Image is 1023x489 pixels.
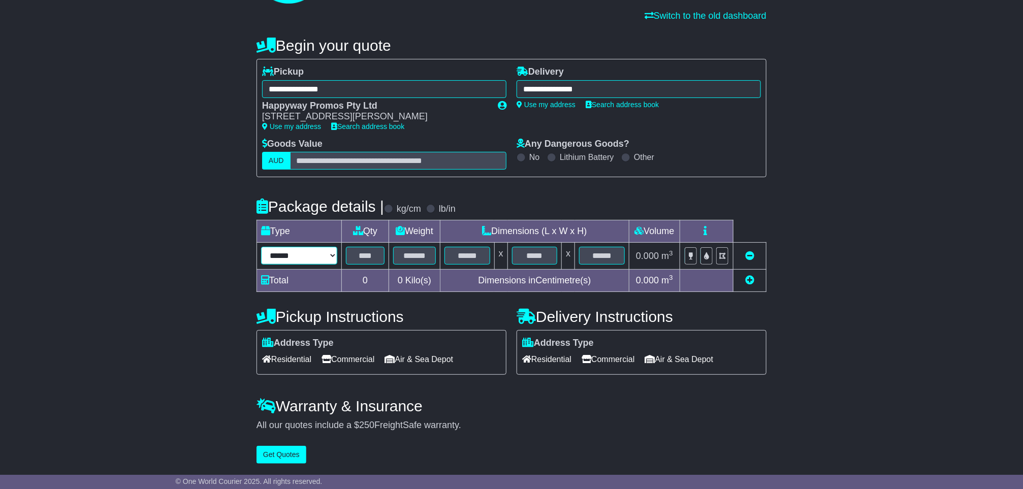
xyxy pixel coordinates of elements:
td: Dimensions in Centimetre(s) [440,270,629,292]
sup: 3 [669,274,673,281]
span: Residential [262,351,311,367]
td: Weight [389,220,440,243]
span: Commercial [582,351,634,367]
span: Residential [522,351,571,367]
div: All our quotes include a $ FreightSafe warranty. [257,420,766,431]
a: Switch to the old dashboard [645,11,766,21]
label: Pickup [262,67,304,78]
span: m [661,275,673,285]
td: Dimensions (L x W x H) [440,220,629,243]
td: x [494,243,507,270]
h4: Warranty & Insurance [257,398,766,414]
label: No [529,152,539,162]
h4: Package details | [257,198,384,215]
label: Any Dangerous Goods? [517,139,629,150]
label: Delivery [517,67,564,78]
td: 0 [342,270,389,292]
span: © One World Courier 2025. All rights reserved. [176,477,323,485]
h4: Begin your quote [257,37,766,54]
h4: Delivery Instructions [517,308,766,325]
label: Other [634,152,654,162]
td: x [562,243,575,270]
a: Search address book [586,101,659,109]
label: Address Type [522,338,594,349]
span: Air & Sea Depot [385,351,454,367]
label: Address Type [262,338,334,349]
sup: 3 [669,249,673,257]
label: Lithium Battery [560,152,614,162]
div: [STREET_ADDRESS][PERSON_NAME] [262,111,488,122]
td: Qty [342,220,389,243]
div: Happyway Promos Pty Ltd [262,101,488,112]
a: Use my address [517,101,576,109]
span: Air & Sea Depot [645,351,714,367]
td: Total [257,270,342,292]
a: Use my address [262,122,321,131]
td: Volume [629,220,680,243]
td: Type [257,220,342,243]
label: AUD [262,152,291,170]
h4: Pickup Instructions [257,308,506,325]
span: 0.000 [636,251,659,261]
span: 0 [398,275,403,285]
a: Remove this item [745,251,754,261]
a: Add new item [745,275,754,285]
td: Kilo(s) [389,270,440,292]
label: kg/cm [397,204,421,215]
span: 0.000 [636,275,659,285]
label: Goods Value [262,139,323,150]
span: 250 [359,420,374,430]
span: m [661,251,673,261]
span: Commercial [322,351,374,367]
a: Search address book [331,122,404,131]
button: Get Quotes [257,446,306,464]
label: lb/in [439,204,456,215]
